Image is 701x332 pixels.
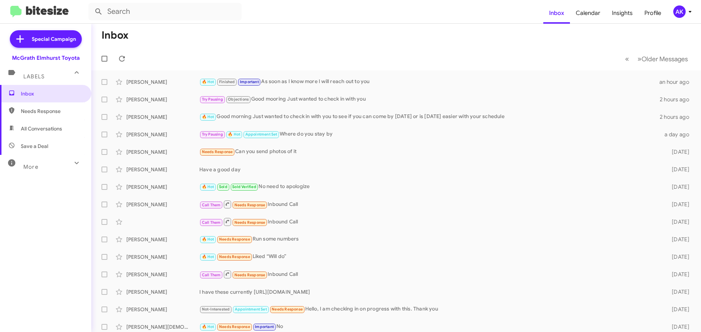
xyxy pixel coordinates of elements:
span: Needs Response [234,273,265,277]
span: 🔥 Hot [202,237,214,242]
div: [DATE] [660,306,695,313]
div: Where do you stay by [199,130,660,138]
button: Previous [621,51,633,66]
div: [PERSON_NAME] [126,288,199,296]
nav: Page navigation example [621,51,692,66]
span: Objections [228,97,249,102]
span: Needs Response [234,220,265,225]
div: [PERSON_NAME] [126,131,199,138]
div: Have a good day [199,166,660,173]
span: All Conversations [21,125,62,132]
div: Good mooring Just wanted to check in with you [199,95,660,103]
div: No need to apologize [199,183,660,191]
span: Call Them [202,220,221,225]
div: [PERSON_NAME] [126,148,199,156]
span: « [625,54,629,63]
div: Liked “Will do” [199,253,660,261]
span: 🔥 Hot [202,324,214,329]
div: [DATE] [660,218,695,226]
span: Important [240,79,259,84]
div: [DATE] [660,166,695,173]
div: [PERSON_NAME] [126,183,199,191]
div: [PERSON_NAME] [126,78,199,86]
a: Profile [639,3,667,24]
span: Important [255,324,274,329]
span: 🔥 Hot [202,79,214,84]
button: Next [633,51,692,66]
div: [DATE] [660,288,695,296]
div: McGrath Elmhurst Toyota [12,54,80,62]
div: Inbound Call [199,217,660,226]
span: 🔥 Hot [202,254,214,259]
span: Special Campaign [32,35,76,43]
div: [DATE] [660,253,695,261]
div: [PERSON_NAME] [126,201,199,208]
span: Needs Response [219,237,250,242]
span: 🔥 Hot [228,132,240,137]
span: Sold Verified [232,184,256,189]
a: Insights [606,3,639,24]
span: Try Pausing [202,97,223,102]
span: Needs Response [219,324,250,329]
span: Not-Interested [202,307,230,312]
a: Calendar [570,3,606,24]
div: an hour ago [659,78,695,86]
div: [DATE] [660,148,695,156]
span: Labels [23,73,45,80]
div: [PERSON_NAME] [126,253,199,261]
div: No [199,323,660,331]
span: Call Them [202,203,221,207]
div: [PERSON_NAME] [126,306,199,313]
div: [PERSON_NAME] [126,166,199,173]
button: AK [667,5,693,18]
div: Inbound Call [199,200,660,209]
span: Inbox [21,90,83,97]
div: I have these currently [URL][DOMAIN_NAME] [199,288,660,296]
div: [PERSON_NAME] [126,113,199,121]
span: Try Pausing [202,132,223,137]
div: Run some numbers [199,235,660,243]
div: [PERSON_NAME] [126,236,199,243]
span: Call Them [202,273,221,277]
div: [DATE] [660,323,695,331]
span: Needs Response [21,108,83,115]
div: Inbound Call [199,270,660,279]
div: 2 hours ago [660,96,695,103]
div: a day ago [660,131,695,138]
span: Needs Response [272,307,303,312]
div: [PERSON_NAME] [126,271,199,278]
div: [DATE] [660,201,695,208]
span: Appointment Set [235,307,267,312]
span: More [23,164,38,170]
span: Needs Response [202,149,233,154]
div: Hello, I am checking in on progress with this. Thank you [199,305,660,313]
a: Inbox [543,3,570,24]
div: As soon as I know more I will reach out to you [199,78,659,86]
a: Special Campaign [10,30,82,48]
span: Appointment Set [245,132,277,137]
div: [DATE] [660,183,695,191]
div: Can you send photos of it [199,148,660,156]
h1: Inbox [101,30,129,41]
div: [PERSON_NAME] [126,96,199,103]
span: 🔥 Hot [202,184,214,189]
span: 🔥 Hot [202,114,214,119]
input: Search [88,3,242,20]
span: » [637,54,641,63]
div: 2 hours ago [660,113,695,121]
span: Save a Deal [21,142,48,150]
div: Good morning Just wanted to check in with you to see if you can come by [DATE] or is [DATE] easie... [199,113,660,121]
span: Sold [219,184,227,189]
div: [PERSON_NAME][DEMOGRAPHIC_DATA] [126,323,199,331]
span: Needs Response [234,203,265,207]
div: [DATE] [660,271,695,278]
span: Older Messages [641,55,688,63]
span: Finished [219,79,235,84]
div: AK [673,5,686,18]
span: Needs Response [219,254,250,259]
div: [DATE] [660,236,695,243]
